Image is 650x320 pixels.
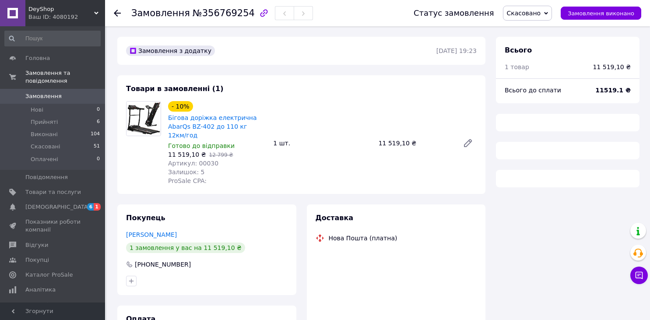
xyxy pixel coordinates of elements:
[126,214,165,222] span: Покупець
[126,243,245,253] div: 1 замовлення у вас на 11 519,10 ₴
[94,203,101,211] span: 1
[168,142,235,149] span: Готово до відправки
[4,31,101,46] input: Пошук
[131,8,190,18] span: Замовлення
[28,13,105,21] div: Ваш ID: 4080192
[126,46,215,56] div: Замовлення з додатку
[505,87,561,94] span: Всього до сплати
[97,118,100,126] span: 6
[25,203,90,211] span: [DEMOGRAPHIC_DATA]
[97,106,100,114] span: 0
[630,267,648,284] button: Чат з покупцем
[134,260,192,269] div: [PHONE_NUMBER]
[25,256,49,264] span: Покупці
[25,92,62,100] span: Замовлення
[568,10,634,17] span: Замовлення виконано
[505,46,532,54] span: Всього
[126,231,177,238] a: [PERSON_NAME]
[25,54,50,62] span: Головна
[168,101,193,112] div: - 10%
[561,7,641,20] button: Замовлення виконано
[31,118,58,126] span: Прийняті
[31,155,58,163] span: Оплачені
[270,137,375,149] div: 1 шт.
[126,84,224,93] span: Товари в замовленні (1)
[25,286,56,294] span: Аналітика
[168,160,218,167] span: Артикул: 00030
[25,241,48,249] span: Відгуки
[25,188,81,196] span: Товари та послуги
[87,203,94,211] span: 6
[375,137,456,149] div: 11 519,10 ₴
[436,47,477,54] time: [DATE] 19:23
[327,234,400,243] div: Нова Пошта (платна)
[316,214,354,222] span: Доставка
[31,130,58,138] span: Виконані
[193,8,255,18] span: №356769254
[168,169,205,176] span: Залишок: 5
[94,143,100,151] span: 51
[209,152,233,158] span: 12 799 ₴
[31,106,43,114] span: Нові
[25,218,81,234] span: Показники роботи компанії
[126,102,161,136] img: Бігова доріжка електрична AbarQs BZ-402 до 110 кг 12км/год
[168,151,206,158] span: 11 519,10 ₴
[97,155,100,163] span: 0
[25,301,81,316] span: Управління сайтом
[25,271,73,279] span: Каталог ProSale
[31,143,60,151] span: Скасовані
[25,69,105,85] span: Замовлення та повідомлення
[507,10,541,17] span: Скасовано
[505,63,529,70] span: 1 товар
[593,63,631,71] div: 11 519,10 ₴
[28,5,94,13] span: DeyShop
[168,177,207,184] span: ProSale CPA:
[414,9,494,18] div: Статус замовлення
[168,114,257,139] a: Бігова доріжка електрична AbarQs BZ-402 до 110 кг 12км/год
[595,87,631,94] b: 11519.1 ₴
[459,134,477,152] a: Редагувати
[114,9,121,18] div: Повернутися назад
[91,130,100,138] span: 104
[25,173,68,181] span: Повідомлення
